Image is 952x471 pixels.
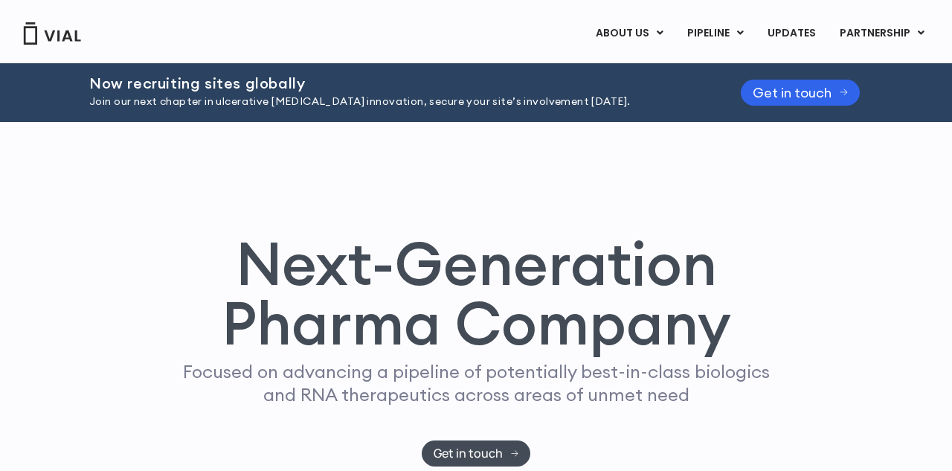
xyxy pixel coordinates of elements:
[434,448,503,459] span: Get in touch
[675,21,755,46] a: PIPELINEMenu Toggle
[741,80,860,106] a: Get in touch
[584,21,675,46] a: ABOUT USMenu Toggle
[154,234,798,353] h1: Next-Generation Pharma Company
[89,94,704,110] p: Join our next chapter in ulcerative [MEDICAL_DATA] innovation, secure your site’s involvement [DA...
[422,440,531,467] a: Get in touch
[828,21,936,46] a: PARTNERSHIPMenu Toggle
[22,22,82,45] img: Vial Logo
[753,87,832,98] span: Get in touch
[176,360,776,406] p: Focused on advancing a pipeline of potentially best-in-class biologics and RNA therapeutics acros...
[756,21,827,46] a: UPDATES
[89,75,704,92] h2: Now recruiting sites globally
